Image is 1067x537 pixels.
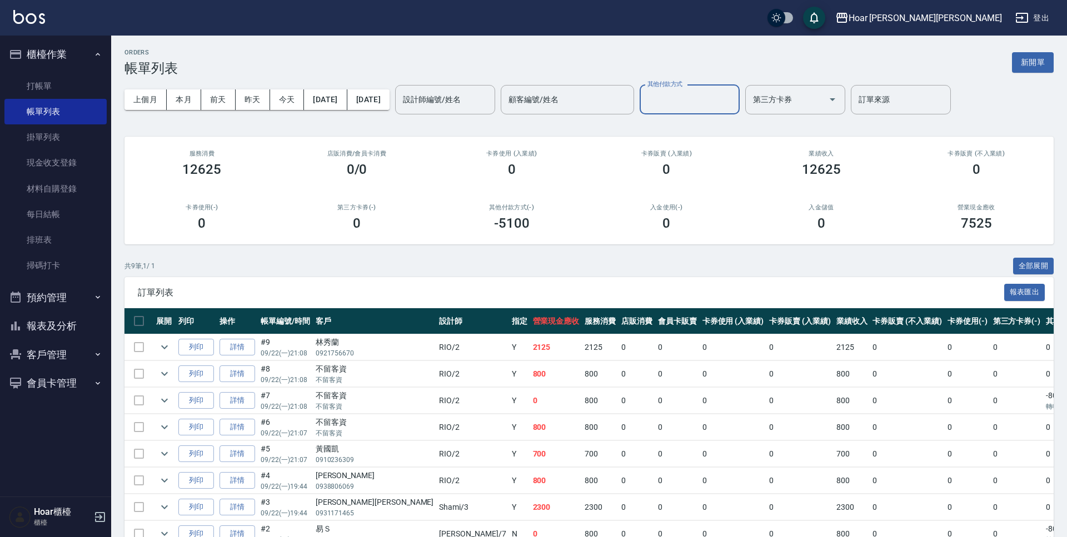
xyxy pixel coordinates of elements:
h3: 0 [353,215,361,231]
td: 800 [834,468,870,494]
td: 0 [655,441,700,467]
th: 第三方卡券(-) [990,308,1044,334]
td: 0 [870,494,944,520]
td: 0 [766,441,834,467]
td: RIO /2 [436,334,508,360]
h2: 入金使用(-) [602,204,731,211]
div: 不留客資 [316,390,434,402]
button: Hoar [PERSON_NAME][PERSON_NAME] [831,7,1006,29]
td: RIO /2 [436,441,508,467]
p: 09/22 (一) 21:08 [261,375,310,385]
td: 800 [582,388,619,414]
button: 昨天 [236,89,270,110]
h3: 0 [198,215,206,231]
th: 操作 [217,308,258,334]
td: 0 [655,414,700,440]
td: 700 [834,441,870,467]
button: 櫃檯作業 [4,40,107,69]
th: 客戶 [313,308,437,334]
button: 前天 [201,89,236,110]
td: 0 [766,494,834,520]
h2: 第三方卡券(-) [293,204,421,211]
td: 800 [834,361,870,387]
td: 0 [945,494,990,520]
img: Logo [13,10,45,24]
th: 營業現金應收 [530,308,582,334]
p: 09/22 (一) 21:07 [261,455,310,465]
td: 0 [945,414,990,440]
button: expand row [156,339,173,355]
td: 2125 [582,334,619,360]
td: 2125 [834,334,870,360]
p: 0910236309 [316,455,434,465]
a: 現金收支登錄 [4,150,107,175]
td: #9 [258,334,313,360]
button: 本月 [167,89,201,110]
td: 0 [870,414,944,440]
th: 帳單編號/時間 [258,308,313,334]
td: 0 [655,334,700,360]
a: 材料自購登錄 [4,176,107,202]
div: 不留客資 [316,416,434,428]
button: [DATE] [304,89,347,110]
p: 不留客資 [316,428,434,438]
td: 0 [700,414,767,440]
td: 0 [766,414,834,440]
button: 報表及分析 [4,312,107,340]
td: 0 [870,441,944,467]
th: 業績收入 [834,308,870,334]
h2: 卡券販賣 (入業績) [602,150,731,157]
td: 0 [945,388,990,414]
label: 其他付款方式 [647,80,682,88]
td: #5 [258,441,313,467]
button: save [803,7,825,29]
th: 列印 [176,308,217,334]
td: 0 [766,334,834,360]
th: 卡券販賣 (不入業績) [870,308,944,334]
td: 0 [619,334,655,360]
button: 列印 [178,365,214,383]
td: 800 [530,468,582,494]
button: 上個月 [124,89,167,110]
td: 0 [990,441,1044,467]
h5: Hoar櫃檯 [34,506,91,518]
h2: 入金儲值 [757,204,886,211]
td: #3 [258,494,313,520]
th: 設計師 [436,308,508,334]
p: 09/22 (一) 21:08 [261,348,310,358]
th: 會員卡販賣 [655,308,700,334]
th: 服務消費 [582,308,619,334]
h2: 其他付款方式(-) [447,204,576,211]
td: 700 [582,441,619,467]
td: 800 [834,388,870,414]
th: 指定 [509,308,530,334]
td: Y [509,388,530,414]
p: 09/22 (一) 21:07 [261,428,310,438]
a: 每日結帳 [4,202,107,227]
td: 0 [766,388,834,414]
h3: 0 [973,162,980,177]
td: 0 [870,388,944,414]
button: 預約管理 [4,283,107,312]
h3: 12625 [182,162,221,177]
a: 詳情 [220,365,255,383]
a: 掛單列表 [4,124,107,150]
h2: ORDERS [124,49,178,56]
p: 09/22 (一) 21:08 [261,402,310,411]
th: 卡券使用 (入業績) [700,308,767,334]
td: 0 [700,494,767,520]
button: 新開單 [1012,52,1054,73]
td: 800 [582,414,619,440]
div: 黃國凱 [316,443,434,455]
h3: -5100 [494,215,530,231]
td: 0 [945,334,990,360]
td: 2300 [582,494,619,520]
p: 不留客資 [316,402,434,411]
th: 店販消費 [619,308,655,334]
button: expand row [156,499,173,515]
button: [DATE] [347,89,390,110]
a: 報表匯出 [1004,287,1045,297]
button: expand row [156,472,173,489]
h3: 帳單列表 [124,61,178,76]
h2: 店販消費 /會員卡消費 [293,150,421,157]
